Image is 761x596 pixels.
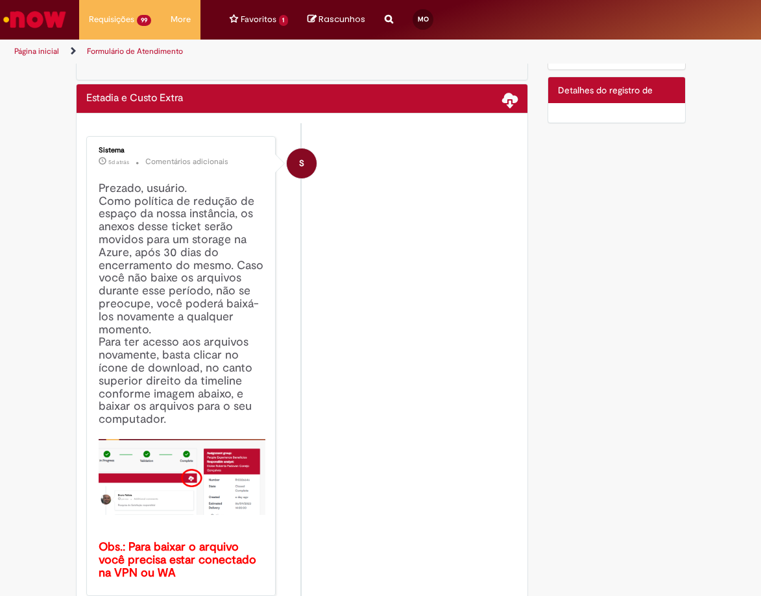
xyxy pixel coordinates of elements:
span: Favoritos [241,13,276,26]
span: S [299,148,304,179]
div: Sistema [99,147,266,154]
a: Página inicial [14,46,59,56]
span: 1 [279,15,289,26]
h2: Estadia e Custo Extra Histórico de tíquete [86,93,183,104]
small: Comentários adicionais [145,156,228,167]
span: Requisições [89,13,134,26]
span: MO [418,15,429,23]
h4: Prezado, usuário. Como política de redução de espaço da nossa instância, os anexos desse ticket s... [99,182,266,580]
span: Detalhes do registro de [558,84,653,96]
img: ServiceNow [1,6,68,32]
img: x_mdbda_azure_blob.picture2.png [99,439,266,516]
span: More [171,13,191,26]
ul: Trilhas de página [10,40,434,64]
b: Obs.: Para baixar o arquivo você precisa estar conectado na VPN ou WA [99,540,260,580]
span: Rascunhos [319,13,365,25]
a: Formulário de Atendimento [87,46,183,56]
span: 5d atrás [108,158,129,166]
div: System [287,149,317,178]
span: 99 [137,15,151,26]
a: No momento, sua lista de rascunhos tem 0 Itens [308,13,365,25]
